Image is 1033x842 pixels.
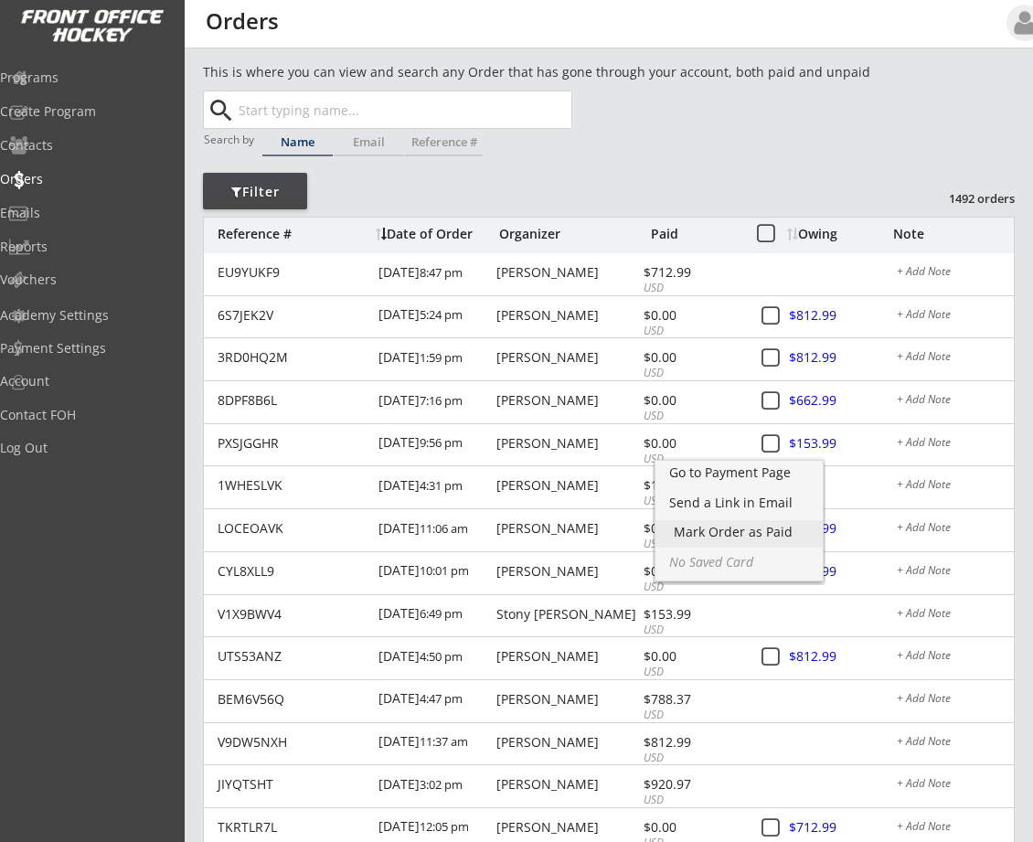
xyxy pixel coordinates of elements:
font: 5:24 pm [420,306,463,323]
div: This is where you can view and search any Order that has gone through your account, both paid and... [203,63,911,81]
div: USD [644,409,741,424]
font: 6:49 pm [420,605,463,622]
div: $0.00 [644,394,741,407]
div: [DATE] [378,338,492,379]
div: [DATE] [378,723,492,764]
div: Name [262,136,333,148]
font: 4:50 pm [420,648,463,665]
font: 4:47 pm [420,690,463,707]
div: + Add Note [897,351,1014,366]
div: CYL8XLL9 [218,565,367,578]
div: [PERSON_NAME] [496,394,638,407]
div: $0.00 [644,351,741,364]
div: + Add Note [897,309,1014,324]
div: USD [644,665,741,680]
div: V9DW5NXH [218,736,367,749]
div: USD [644,324,741,339]
div: USD [644,537,741,552]
div: Note [893,228,1014,240]
div: [DATE] [378,381,492,422]
div: No Saved Card [669,556,809,569]
div: V1X9BWV4 [218,608,367,621]
div: 6S7JEK2V [218,309,367,322]
div: USD [644,366,741,381]
div: [DATE] [378,509,492,550]
div: USD [644,793,741,808]
div: USD [644,281,741,296]
font: 10:01 pm [420,562,469,579]
div: Organizer [499,228,645,240]
div: USD [644,452,741,467]
div: + Add Note [897,437,1014,452]
div: TKRTLR7L [218,821,367,834]
div: $0.00 [644,821,741,834]
div: $153.99 [789,437,895,450]
div: Reference # [405,136,483,148]
div: Date of Order [376,228,495,240]
div: + Add Note [897,821,1014,836]
div: $0.00 [644,522,741,535]
div: [PERSON_NAME] [496,821,638,834]
font: 7:16 pm [420,392,463,409]
div: $0.00 [644,437,741,450]
div: [DATE] [378,253,492,294]
div: Open popup for option to send email asking for remaining amount [655,491,823,518]
div: + Add Note [897,693,1014,708]
div: $812.99 [789,309,895,322]
div: LOCEOAVK [218,522,367,535]
div: + Add Note [897,565,1014,580]
div: [PERSON_NAME] [496,479,638,492]
div: Stony [PERSON_NAME] [496,608,638,621]
div: [DATE] [378,552,492,593]
div: $812.99 [789,650,895,663]
div: + Add Note [897,266,1014,281]
div: If they have paid you through cash, check, online transfer, etc. [655,520,823,548]
div: + Add Note [897,522,1014,537]
div: $712.99 [644,266,741,279]
a: Go to Payment Page [655,461,823,488]
div: PXSJGGHR [218,437,367,450]
div: Reference # [218,228,367,240]
div: USD [644,494,741,509]
div: [DATE] [378,296,492,337]
div: + Add Note [897,736,1014,751]
font: 4:31 pm [420,477,463,494]
div: $812.99 [644,736,741,749]
div: EU9YUKF9 [218,266,367,279]
div: 3RD0HQ2M [218,351,367,364]
div: [PERSON_NAME] [496,437,638,450]
div: 1WHESLVK [218,479,367,492]
font: 1:59 pm [420,349,463,366]
div: [DATE] [378,595,492,636]
div: Email [334,136,404,148]
div: [PERSON_NAME] [496,565,638,578]
div: $0.00 [644,650,741,663]
div: $662.99 [789,394,895,407]
div: $0.00 [644,565,741,578]
div: JIYQTSHT [218,778,367,791]
div: [DATE] [378,680,492,721]
font: 12:05 pm [420,818,469,835]
div: Send a Link in Email [669,496,809,509]
div: $788.37 [644,693,741,706]
div: BEM6V56Q [218,693,367,706]
div: Paid [651,228,738,240]
div: [PERSON_NAME] [496,693,638,706]
div: $153.99 [644,479,741,492]
div: Go to Payment Page [669,466,809,479]
div: $153.99 [644,608,741,621]
div: [PERSON_NAME] [496,351,638,364]
div: + Add Note [897,394,1014,409]
div: [DATE] [378,637,492,678]
input: Start typing name... [235,91,571,128]
div: UTS53ANZ [218,650,367,663]
div: Owing [787,228,892,240]
button: search [206,96,236,125]
div: $920.97 [644,778,741,791]
font: 3:02 pm [420,776,463,793]
div: USD [644,623,741,638]
div: USD [644,751,741,766]
div: [PERSON_NAME] [496,309,638,322]
div: $812.99 [789,351,895,364]
div: Mark Order as Paid [674,526,804,538]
